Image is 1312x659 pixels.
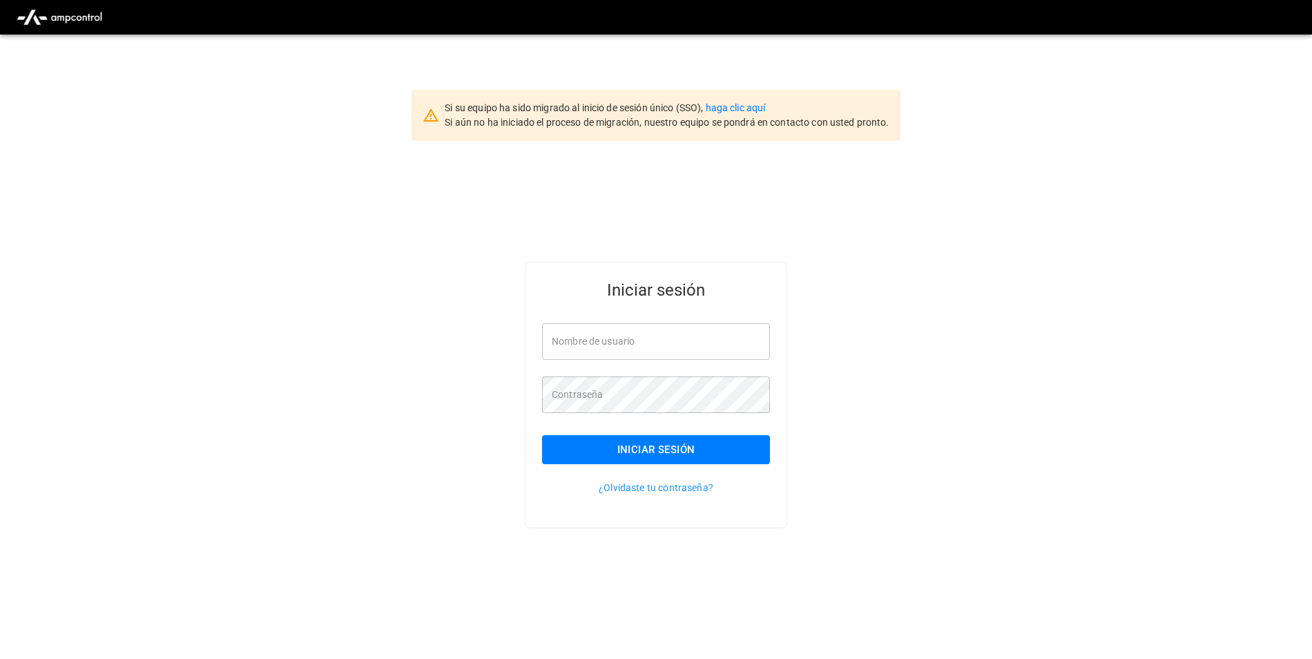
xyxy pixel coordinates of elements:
[542,279,770,301] h5: Iniciar sesión
[542,481,770,495] p: ¿Olvidaste tu contraseña?
[706,102,766,113] a: haga clic aquí
[11,4,108,30] img: ampcontrol.io logo
[445,117,889,128] span: Si aún no ha iniciado el proceso de migración, nuestro equipo se pondrá en contacto con usted pro...
[542,435,770,464] button: Iniciar sesión
[445,102,705,113] span: Si su equipo ha sido migrado al inicio de sesión único (SSO),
